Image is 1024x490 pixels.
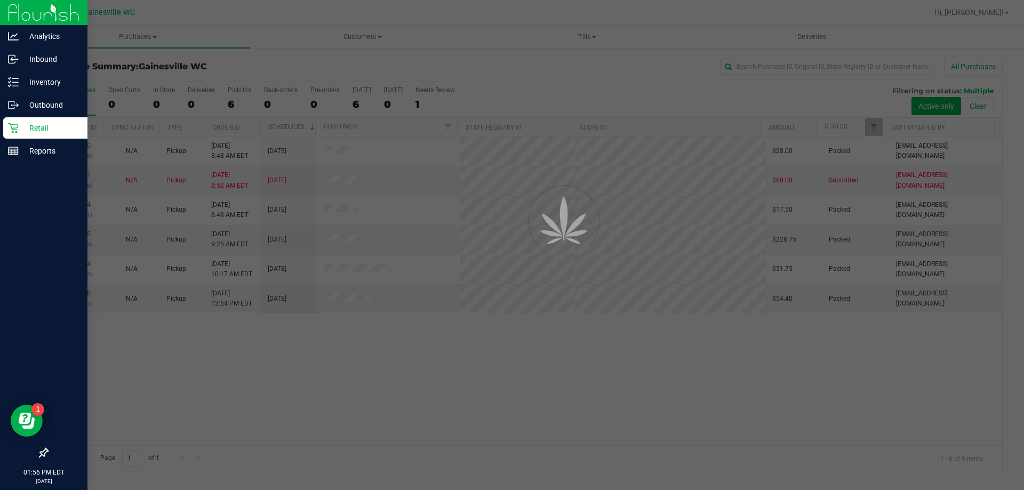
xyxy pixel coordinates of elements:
[11,405,43,437] iframe: Resource center
[19,76,83,89] p: Inventory
[5,477,83,485] p: [DATE]
[19,122,83,134] p: Retail
[5,468,83,477] p: 01:56 PM EDT
[19,99,83,111] p: Outbound
[8,31,19,42] inline-svg: Analytics
[8,100,19,110] inline-svg: Outbound
[8,54,19,65] inline-svg: Inbound
[19,144,83,157] p: Reports
[19,30,83,43] p: Analytics
[19,53,83,66] p: Inbound
[31,403,44,416] iframe: Resource center unread badge
[8,123,19,133] inline-svg: Retail
[8,77,19,87] inline-svg: Inventory
[8,146,19,156] inline-svg: Reports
